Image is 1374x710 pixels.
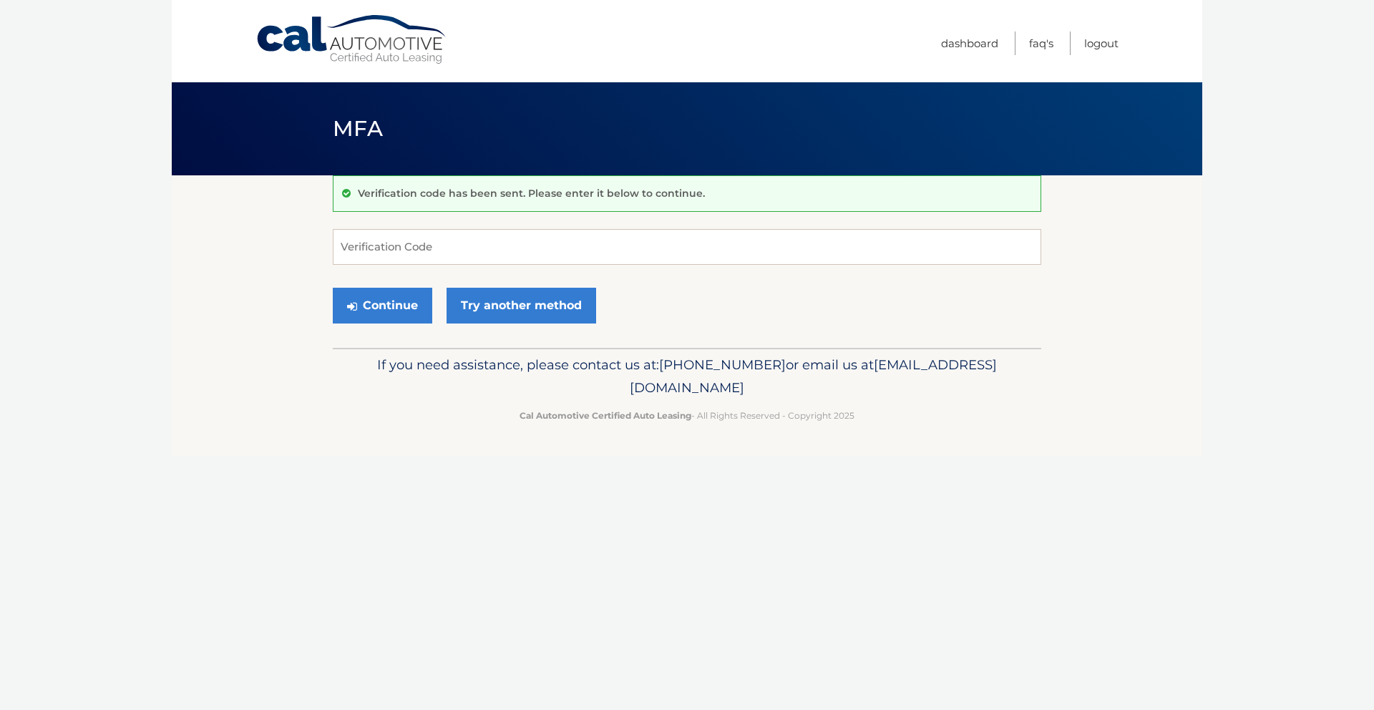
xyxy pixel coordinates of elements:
[333,229,1041,265] input: Verification Code
[333,288,432,324] button: Continue
[342,408,1032,423] p: - All Rights Reserved - Copyright 2025
[333,115,383,142] span: MFA
[255,14,449,65] a: Cal Automotive
[358,187,705,200] p: Verification code has been sent. Please enter it below to continue.
[659,356,786,373] span: [PHONE_NUMBER]
[342,354,1032,399] p: If you need assistance, please contact us at: or email us at
[941,31,998,55] a: Dashboard
[447,288,596,324] a: Try another method
[1084,31,1119,55] a: Logout
[520,410,691,421] strong: Cal Automotive Certified Auto Leasing
[1029,31,1053,55] a: FAQ's
[630,356,997,396] span: [EMAIL_ADDRESS][DOMAIN_NAME]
